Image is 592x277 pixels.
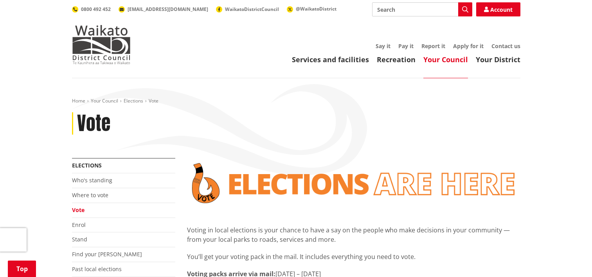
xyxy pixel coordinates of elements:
[72,236,87,243] a: Stand
[119,6,208,13] a: [EMAIL_ADDRESS][DOMAIN_NAME]
[72,206,85,214] a: Vote
[77,112,110,135] h1: Vote
[72,6,111,13] a: 0800 492 452
[72,250,142,258] a: Find your [PERSON_NAME]
[72,221,86,228] a: Enrol
[72,176,112,184] a: Who's standing
[72,97,85,104] a: Home
[187,225,520,244] p: Voting in local elections is your chance to have a say on the people who make decisions in your c...
[187,252,520,261] p: You’ll get your voting pack in the mail. It includes everything you need to vote.
[187,158,520,208] img: Vote banner transparent
[287,5,336,12] a: @WaikatoDistrict
[453,42,484,50] a: Apply for it
[124,97,143,104] a: Elections
[91,97,118,104] a: Your Council
[72,191,108,199] a: Where to vote
[128,6,208,13] span: [EMAIL_ADDRESS][DOMAIN_NAME]
[398,42,414,50] a: Pay it
[81,6,111,13] span: 0800 492 452
[491,42,520,50] a: Contact us
[421,42,445,50] a: Report it
[372,2,472,16] input: Search input
[476,55,520,64] a: Your District
[8,261,36,277] a: Top
[423,55,468,64] a: Your Council
[72,25,131,64] img: Waikato District Council - Te Kaunihera aa Takiwaa o Waikato
[72,265,122,273] a: Past local elections
[72,98,520,104] nav: breadcrumb
[216,6,279,13] a: WaikatoDistrictCouncil
[149,97,158,104] span: Vote
[225,6,279,13] span: WaikatoDistrictCouncil
[72,162,102,169] a: Elections
[376,42,390,50] a: Say it
[377,55,416,64] a: Recreation
[292,55,369,64] a: Services and facilities
[476,2,520,16] a: Account
[296,5,336,12] span: @WaikatoDistrict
